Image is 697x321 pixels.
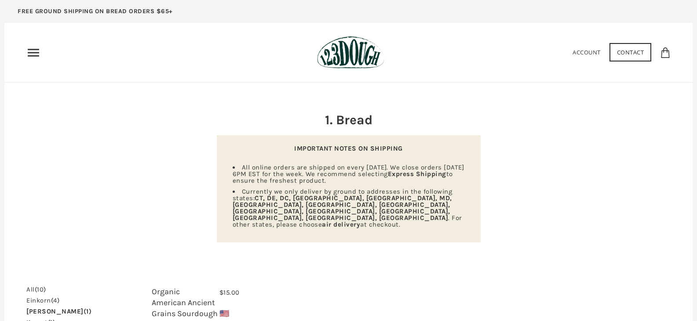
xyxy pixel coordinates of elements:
a: einkorn(4) [26,297,59,304]
strong: CT, DE, DC, [GEOGRAPHIC_DATA], [GEOGRAPHIC_DATA], MD, [GEOGRAPHIC_DATA], [GEOGRAPHIC_DATA], [GEOG... [233,194,452,222]
span: Currently we only deliver by ground to addresses in the following states: . For other states, ple... [233,188,462,228]
a: [PERSON_NAME](1) [26,308,91,315]
span: (1) [84,307,92,315]
strong: air delivery [322,220,360,228]
p: FREE GROUND SHIPPING ON BREAD ORDERS $65+ [18,7,173,16]
nav: Primary [26,46,40,60]
span: All online orders are shipped on every [DATE]. We close orders [DATE] 6PM EST for the week. We re... [233,163,464,184]
a: Account [573,48,601,56]
a: FREE GROUND SHIPPING ON BREAD ORDERS $65+ [4,4,186,23]
strong: IMPORTANT NOTES ON SHIPPING [294,144,403,152]
span: $15.00 [219,289,240,296]
a: Contact [609,43,652,61]
span: (10) [35,285,46,293]
span: (4) [51,296,60,304]
a: All(10) [26,286,46,293]
strong: Express Shipping [388,170,446,178]
a: Organic American Ancient Grains Sourdough 🇺🇸 [152,287,229,318]
img: 123Dough Bakery [317,36,384,69]
h2: 1. Bread [217,111,481,129]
